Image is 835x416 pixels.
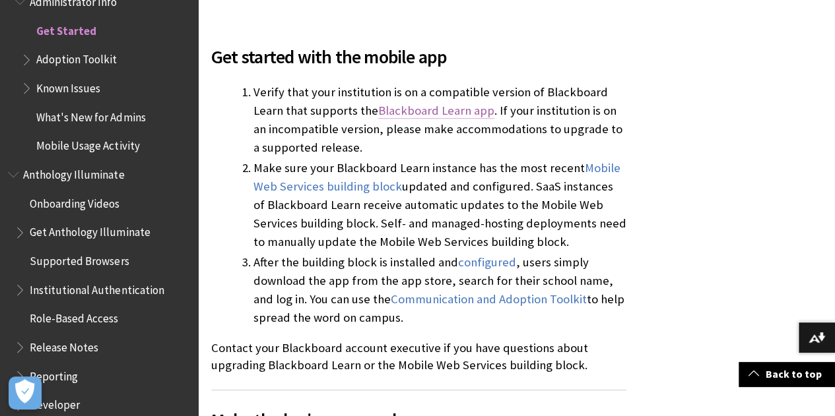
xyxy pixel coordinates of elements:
span: Institutional Authentication [30,279,164,297]
span: Get Anthology Illuminate [30,222,150,239]
span: What's New for Admins [36,106,145,124]
a: Mobile Web Services building block [253,160,620,194]
span: Onboarding Videos [30,193,119,210]
span: Adoption Toolkit [36,49,117,67]
span: Get started with the mobile app [211,43,626,71]
li: Make sure your Blackboard Learn instance has the most recent updated and configured. SaaS instanc... [253,159,626,251]
span: Known Issues [36,77,100,95]
p: Contact your Blackboard account executive if you have questions about upgrading Blackboard Learn ... [211,340,626,374]
span: Get Started [36,20,96,38]
span: Role-Based Access [30,308,118,326]
span: Supported Browsers [30,250,129,268]
a: Blackboard Learn app [378,103,494,119]
button: Open Preferences [9,376,42,409]
span: Mobile Usage Activity [36,135,139,153]
a: Communication and Adoption Toolkit [391,291,587,307]
span: Anthology Illuminate [23,163,124,181]
span: Release Notes [30,336,98,354]
li: Verify that your institution is on a compatible version of Blackboard Learn that supports the . I... [253,83,626,157]
a: configured [458,254,516,270]
a: Back to top [739,362,835,386]
li: After the building block is installed and , users simply download the app from the app store, sea... [253,253,626,327]
span: Developer [30,394,80,412]
span: Reporting [30,365,78,383]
